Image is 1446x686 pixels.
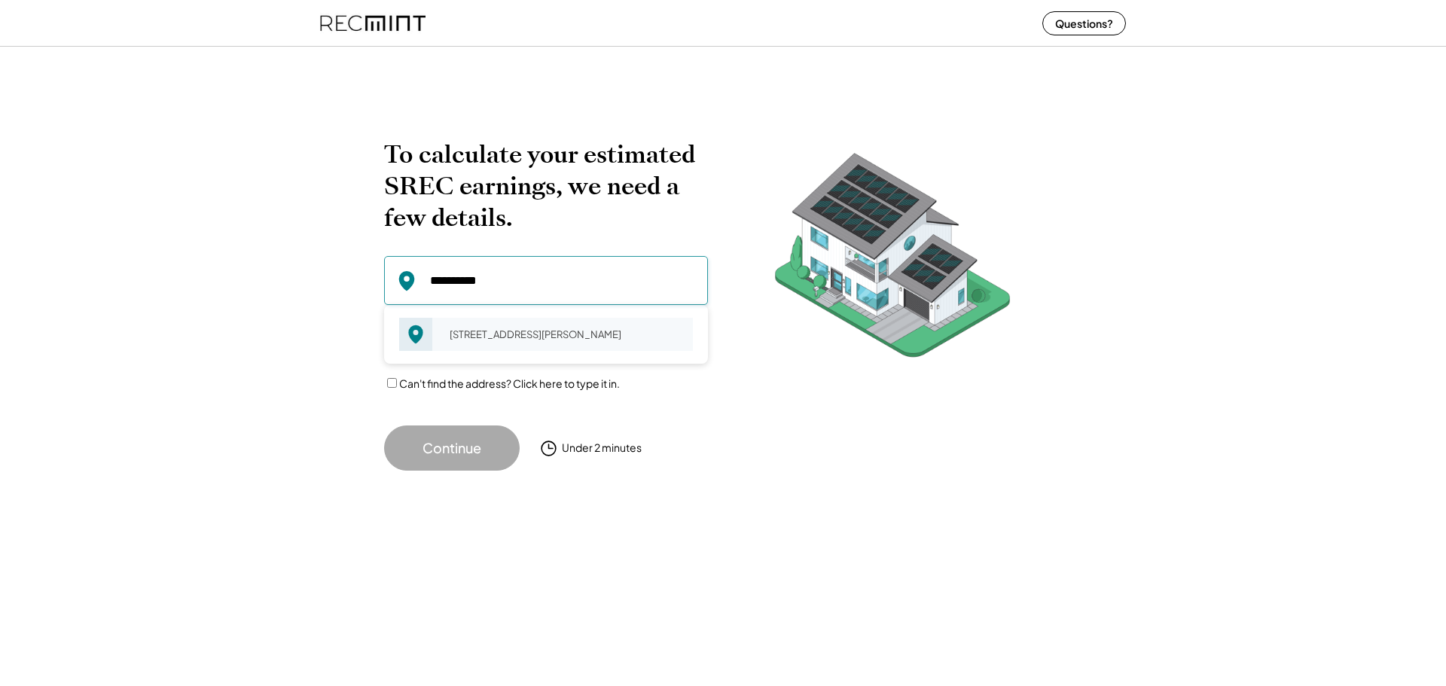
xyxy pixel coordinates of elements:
[320,3,426,43] img: recmint-logotype%403x%20%281%29.jpeg
[1042,11,1126,35] button: Questions?
[440,324,693,345] div: [STREET_ADDRESS][PERSON_NAME]
[384,139,708,233] h2: To calculate your estimated SREC earnings, we need a few details.
[746,139,1039,380] img: RecMintArtboard%207.png
[562,441,642,456] div: Under 2 minutes
[384,425,520,471] button: Continue
[399,377,620,390] label: Can't find the address? Click here to type it in.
